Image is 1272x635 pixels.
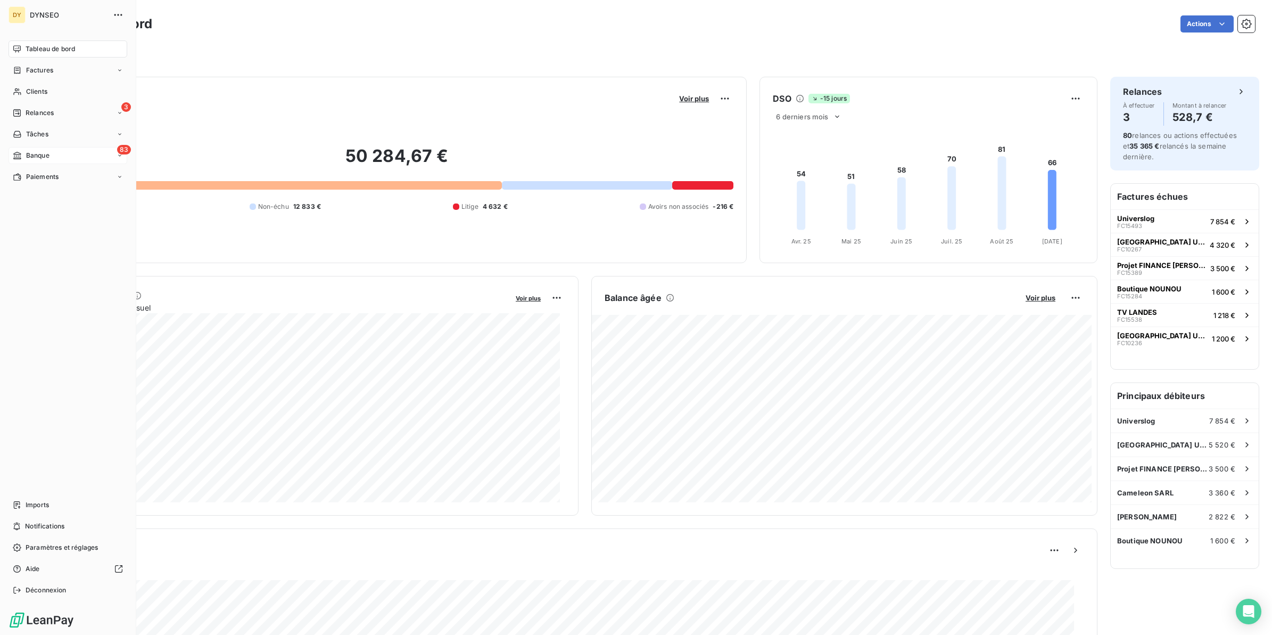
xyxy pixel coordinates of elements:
span: Tâches [26,129,48,139]
div: Open Intercom Messenger [1236,599,1261,624]
h6: Balance âgée [605,291,662,304]
tspan: Juin 25 [891,238,913,245]
span: 3 500 € [1209,465,1235,473]
button: Voir plus [513,293,544,303]
h6: Factures échues [1111,184,1259,209]
span: [GEOGRAPHIC_DATA] UPEC [1117,331,1208,340]
span: Projet FINANCE [PERSON_NAME] [1117,261,1206,270]
span: Universlog [1117,417,1155,425]
tspan: Mai 25 [841,238,861,245]
span: FC10267 [1117,246,1142,253]
span: 1 600 € [1210,536,1235,545]
div: DY [9,6,26,23]
h2: 50 284,67 € [60,145,733,177]
span: 7 854 € [1209,417,1235,425]
span: Chiffre d'affaires mensuel [60,302,508,313]
span: Tableau de bord [26,44,75,54]
a: Aide [9,560,127,577]
span: Projet FINANCE [PERSON_NAME] [1117,465,1209,473]
span: [GEOGRAPHIC_DATA] UPEC [1117,238,1205,246]
span: Aide [26,564,40,574]
span: Universlog [1117,214,1154,223]
h4: 528,7 € [1172,109,1227,126]
tspan: [DATE] [1042,238,1062,245]
span: FC15538 [1117,316,1142,323]
button: [GEOGRAPHIC_DATA] UPECFC102674 320 € [1111,233,1259,256]
span: 12 833 € [293,202,321,211]
span: 3 [121,102,131,112]
span: [PERSON_NAME] [1117,512,1177,521]
span: Imports [26,500,49,510]
h6: Principaux débiteurs [1111,383,1259,409]
span: Voir plus [516,295,541,302]
span: Paiements [26,172,59,182]
span: Boutique NOUNOU [1117,284,1182,293]
h6: Relances [1123,85,1162,98]
span: À effectuer [1123,102,1155,109]
span: -15 jours [808,94,850,103]
span: 2 822 € [1209,512,1235,521]
span: DYNSEO [30,11,106,19]
button: Actions [1180,15,1234,32]
span: Boutique NOUNOU [1117,536,1183,545]
span: Clients [26,87,47,96]
span: 35 365 € [1129,142,1159,150]
span: Notifications [25,522,64,531]
span: Déconnexion [26,585,67,595]
span: Paramètres et réglages [26,543,98,552]
span: 1 600 € [1212,288,1235,296]
span: Montant à relancer [1172,102,1227,109]
span: Cameleon SARL [1117,489,1174,497]
button: Projet FINANCE [PERSON_NAME]FC153893 500 € [1111,256,1259,280]
span: FC15493 [1117,223,1142,229]
button: Voir plus [1022,293,1059,303]
span: Avoirs non associés [648,202,709,211]
span: 4 632 € [483,202,508,211]
span: relances ou actions effectuées et relancés la semaine dernière. [1123,131,1237,161]
span: Voir plus [1026,294,1055,302]
span: Non-échu [258,202,289,211]
span: 3 360 € [1209,489,1235,497]
span: 1 218 € [1213,311,1235,320]
span: Banque [26,151,49,160]
span: 6 derniers mois [776,112,828,121]
span: 7 854 € [1210,217,1235,226]
button: Boutique NOUNOUFC152841 600 € [1111,280,1259,303]
span: TV LANDES [1117,308,1157,316]
button: UniverslogFC154937 854 € [1111,209,1259,233]
h4: 3 [1123,109,1155,126]
span: 3 500 € [1210,264,1235,273]
button: [GEOGRAPHIC_DATA] UPECFC102361 200 € [1111,327,1259,350]
span: Factures [26,66,53,75]
button: TV LANDESFC155381 218 € [1111,303,1259,327]
button: Voir plus [676,94,712,103]
span: 5 520 € [1209,441,1235,449]
span: Voir plus [679,94,709,103]
span: Litige [461,202,478,211]
tspan: Juil. 25 [941,238,962,245]
span: FC15389 [1117,270,1142,276]
span: FC15284 [1117,293,1142,299]
span: -216 € [713,202,733,211]
span: FC10236 [1117,340,1142,346]
tspan: Août 25 [990,238,1014,245]
tspan: Avr. 25 [791,238,811,245]
span: Relances [26,108,54,118]
span: 83 [117,145,131,154]
span: [GEOGRAPHIC_DATA] UPEC [1117,441,1209,449]
span: 80 [1123,131,1132,140]
h6: DSO [773,92,791,105]
img: Logo LeanPay [9,612,75,629]
span: 4 320 € [1210,241,1235,249]
span: 1 200 € [1212,335,1235,343]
